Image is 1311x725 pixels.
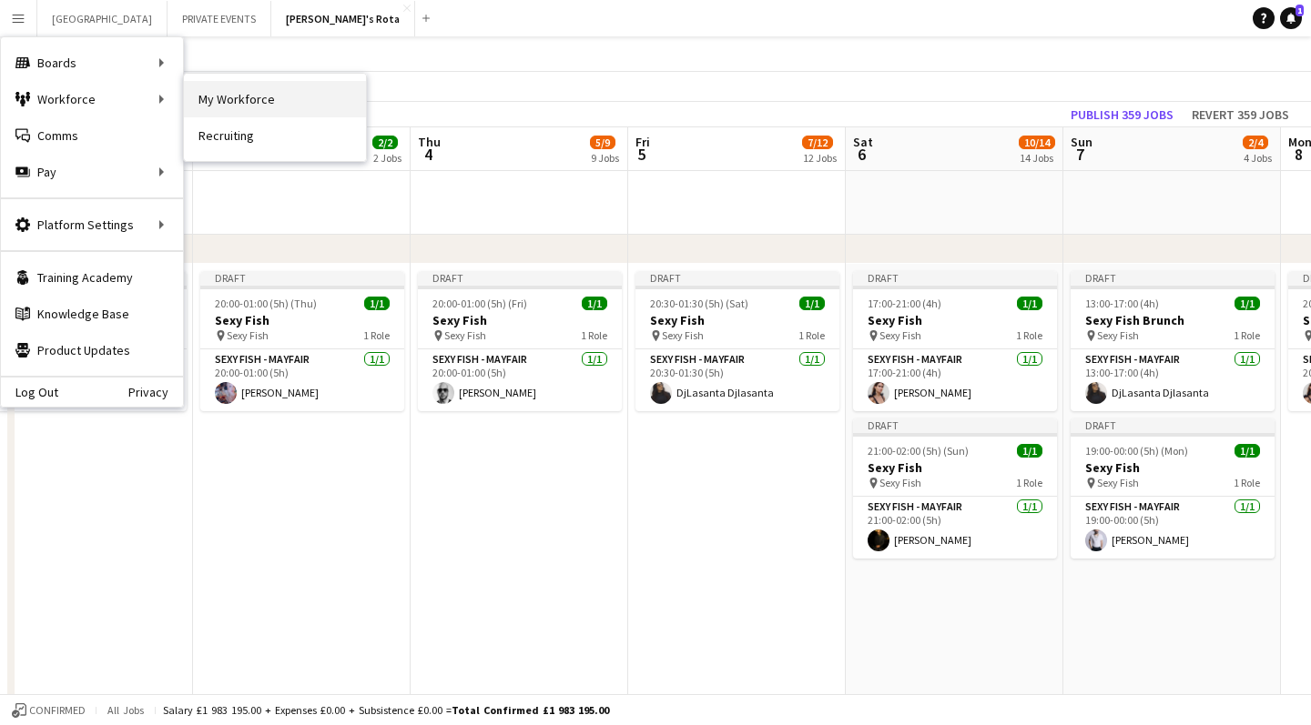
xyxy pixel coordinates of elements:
div: 9 Jobs [591,151,619,165]
button: Confirmed [9,700,88,720]
app-job-card: Draft21:00-02:00 (5h) (Sun)1/1Sexy Fish Sexy Fish1 RoleSEXY FISH - MAYFAIR1/121:00-02:00 (5h)[PER... [853,418,1057,559]
span: 1/1 [1017,297,1042,310]
app-job-card: Draft20:30-01:30 (5h) (Sat)1/1Sexy Fish Sexy Fish1 RoleSEXY FISH - MAYFAIR1/120:30-01:30 (5h)DjLa... [635,271,839,411]
div: Draft [418,271,622,286]
span: 7/12 [802,136,833,149]
app-job-card: Draft20:00-01:00 (5h) (Fri)1/1Sexy Fish Sexy Fish1 RoleSEXY FISH - MAYFAIR1/120:00-01:00 (5h)[PER... [418,271,622,411]
app-card-role: SEXY FISH - MAYFAIR1/113:00-17:00 (4h)DjLasanta Djlasanta [1071,349,1275,411]
a: Training Academy [1,259,183,296]
app-card-role: SEXY FISH - MAYFAIR1/120:30-01:30 (5h)DjLasanta Djlasanta [635,349,839,411]
span: 1 Role [1234,328,1260,342]
span: 20:00-01:00 (5h) (Fri) [432,297,527,310]
app-card-role: SEXY FISH - MAYFAIR1/119:00-00:00 (5h)[PERSON_NAME] [1071,497,1275,559]
span: Sexy Fish [879,476,921,489]
button: [PERSON_NAME]'s Rota [271,1,415,36]
span: 5/9 [590,136,615,149]
span: 1 Role [1234,476,1260,489]
app-job-card: Draft20:00-01:00 (5h) (Thu)1/1Sexy Fish Sexy Fish1 RoleSEXY FISH - MAYFAIR1/120:00-01:00 (5h)[PER... [200,271,404,411]
h3: Sexy Fish [635,312,839,328]
span: Sexy Fish [227,328,269,342]
span: 20:30-01:30 (5h) (Sat) [650,297,748,310]
div: 2 Jobs [373,151,401,165]
div: 14 Jobs [1020,151,1054,165]
span: 1/1 [1235,297,1260,310]
a: Log Out [1,385,58,399]
div: Pay [1,154,183,190]
app-job-card: Draft13:00-17:00 (4h)1/1Sexy Fish Brunch Sexy Fish1 RoleSEXY FISH - MAYFAIR1/113:00-17:00 (4h)DjL... [1071,271,1275,411]
div: Draft [853,418,1057,433]
span: 10/14 [1019,136,1055,149]
h3: Sexy Fish [1071,459,1275,476]
span: 6 [850,144,873,165]
div: Platform Settings [1,206,183,243]
a: Knowledge Base [1,296,183,332]
span: 1 Role [1016,476,1042,489]
a: Product Updates [1,332,183,368]
app-card-role: SEXY FISH - MAYFAIR1/121:00-02:00 (5h)[PERSON_NAME] [853,497,1057,559]
span: Sexy Fish [1097,328,1139,342]
app-job-card: Draft19:00-00:00 (5h) (Mon)1/1Sexy Fish Sexy Fish1 RoleSEXY FISH - MAYFAIR1/119:00-00:00 (5h)[PER... [1071,418,1275,559]
span: Thu [418,134,441,150]
app-card-role: SEXY FISH - MAYFAIR1/117:00-21:00 (4h)[PERSON_NAME] [853,349,1057,411]
span: 4 [415,144,441,165]
span: 2/2 [372,136,398,149]
div: Salary £1 983 195.00 + Expenses £0.00 + Subsistence £0.00 = [163,703,609,717]
app-card-role: SEXY FISH - MAYFAIR1/120:00-01:00 (5h)[PERSON_NAME] [418,349,622,411]
div: Draft [635,271,839,286]
span: 1/1 [364,297,390,310]
span: 1 Role [363,328,390,342]
button: Revert 359 jobs [1184,103,1296,126]
span: 20:00-01:00 (5h) (Thu) [215,297,317,310]
a: 1 [1280,7,1302,29]
a: Privacy [128,385,183,399]
span: Total Confirmed £1 983 195.00 [452,703,609,717]
button: PRIVATE EVENTS [168,1,271,36]
app-card-role: SEXY FISH - MAYFAIR1/120:00-01:00 (5h)[PERSON_NAME] [200,349,404,411]
span: All jobs [104,703,147,717]
span: 1 Role [798,328,825,342]
span: 1/1 [799,297,825,310]
span: Confirmed [29,704,86,717]
h3: Sexy Fish [853,312,1057,328]
span: 1/1 [582,297,607,310]
button: Publish 359 jobs [1063,103,1181,126]
div: Draft [853,271,1057,286]
a: My Workforce [184,81,366,117]
span: Sun [1071,134,1092,150]
span: 17:00-21:00 (4h) [868,297,941,310]
span: Sat [853,134,873,150]
span: 2/4 [1243,136,1268,149]
h3: Sexy Fish [853,459,1057,476]
span: Fri [635,134,650,150]
span: 1 Role [1016,328,1042,342]
app-job-card: Draft17:00-21:00 (4h)1/1Sexy Fish Sexy Fish1 RoleSEXY FISH - MAYFAIR1/117:00-21:00 (4h)[PERSON_NAME] [853,271,1057,411]
div: 4 Jobs [1244,151,1272,165]
span: 19:00-00:00 (5h) (Mon) [1085,444,1188,458]
span: 1 [1296,5,1304,16]
a: Recruiting [184,117,366,154]
span: 1 Role [581,328,607,342]
div: 12 Jobs [803,151,837,165]
span: 1/1 [1235,444,1260,458]
h3: Sexy Fish [418,312,622,328]
div: Draft [200,271,404,286]
h3: Sexy Fish [200,312,404,328]
div: Workforce [1,81,183,117]
button: [GEOGRAPHIC_DATA] [37,1,168,36]
span: Sexy Fish [1097,476,1139,489]
span: 13:00-17:00 (4h) [1085,297,1159,310]
span: 5 [633,144,650,165]
span: Sexy Fish [662,328,704,342]
div: Draft [1071,271,1275,286]
span: Sexy Fish [444,328,486,342]
a: Comms [1,117,183,154]
span: 21:00-02:00 (5h) (Sun) [868,444,969,458]
span: Sexy Fish [879,328,921,342]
